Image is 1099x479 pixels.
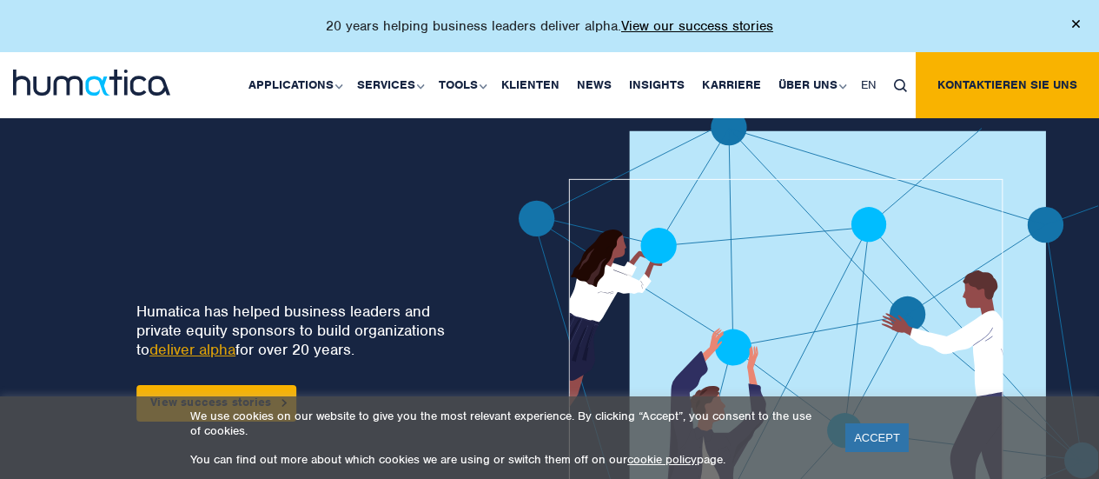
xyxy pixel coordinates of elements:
[190,409,824,438] p: We use cookies on our website to give you the most relevant experience. By clicking “Accept”, you...
[916,52,1099,118] a: Kontaktieren Sie uns
[894,79,907,92] img: search_icon
[693,52,770,118] a: Karriere
[621,17,773,35] a: View our success stories
[430,52,493,118] a: Tools
[348,52,430,118] a: Services
[627,452,697,467] a: cookie policy
[13,70,170,96] img: logo
[568,52,620,118] a: News
[861,77,877,92] span: EN
[620,52,693,118] a: Insights
[136,385,296,422] a: View success stories
[493,52,568,118] a: Klienten
[149,340,235,359] a: deliver alpha
[852,52,885,118] a: EN
[240,52,348,118] a: Applications
[845,423,909,452] a: ACCEPT
[190,452,824,467] p: You can find out more about which cookies we are using or switch them off on our page.
[136,302,456,359] p: Humatica has helped business leaders and private equity sponsors to build organizations to for ov...
[326,17,773,35] p: 20 years helping business leaders deliver alpha.
[770,52,852,118] a: Über uns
